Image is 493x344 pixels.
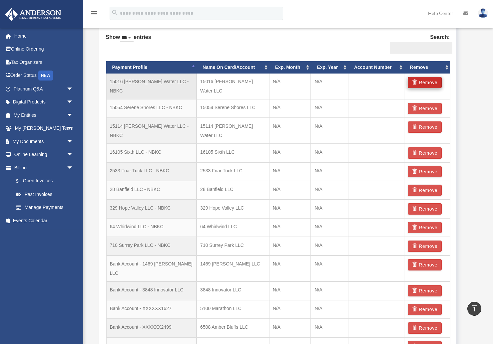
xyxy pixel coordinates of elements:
[5,56,83,69] a: Tax Organizers
[269,162,311,181] td: N/A
[311,181,348,200] td: N/A
[106,281,197,300] td: Bank Account - 3848 Innovator LLC
[106,237,197,256] td: 710 Surrey Park LLC - NBKC
[387,33,450,55] label: Search:
[106,319,197,337] td: Bank Account - XXXXXX2499
[311,218,348,237] td: N/A
[90,9,98,17] i: menu
[478,8,488,18] img: User Pic
[9,201,80,214] a: Manage Payments
[269,118,311,144] td: N/A
[90,12,98,17] a: menu
[38,71,53,81] div: NEW
[197,162,269,181] td: 2533 Friar Tuck LLC
[9,174,83,188] a: $Open Invoices
[111,9,119,16] i: search
[5,43,83,56] a: Online Ordering
[3,8,63,21] img: Anderson Advisors Platinum Portal
[311,144,348,162] td: N/A
[197,200,269,218] td: 329 Hope Valley LLC
[106,256,197,281] td: Bank Account - 1469 [PERSON_NAME] LLC
[269,144,311,162] td: N/A
[5,161,83,174] a: Billingarrow_drop_down
[269,237,311,256] td: N/A
[106,162,197,181] td: 2533 Friar Tuck LLC - NBKC
[106,300,197,319] td: Bank Account - XXXXXX1627
[67,161,80,175] span: arrow_drop_down
[120,34,134,42] select: Showentries
[311,256,348,281] td: N/A
[197,74,269,99] td: 15016 [PERSON_NAME] Water LLC
[269,281,311,300] td: N/A
[106,61,197,74] th: Payment Profile: activate to sort column descending
[311,61,348,74] th: Exp. Year: activate to sort column ascending
[269,99,311,118] td: N/A
[311,118,348,144] td: N/A
[67,135,80,148] span: arrow_drop_down
[197,281,269,300] td: 3848 Innovator LLC
[269,61,311,74] th: Exp. Month: activate to sort column ascending
[408,285,442,296] button: Remove
[470,304,478,312] i: vertical_align_top
[67,148,80,162] span: arrow_drop_down
[269,218,311,237] td: N/A
[197,144,269,162] td: 16105 Sixth LLC
[197,218,269,237] td: 64 Whirlwind LLC
[348,61,404,74] th: Account Number: activate to sort column ascending
[5,122,83,135] a: My [PERSON_NAME] Teamarrow_drop_down
[408,77,442,88] button: Remove
[106,218,197,237] td: 64 Whirlwind LLC - NBKC
[106,200,197,218] td: 329 Hope Valley LLC - NBKC
[408,185,442,196] button: Remove
[106,118,197,144] td: 15114 [PERSON_NAME] Water LLC - NBKC
[408,241,442,252] button: Remove
[269,300,311,319] td: N/A
[197,300,269,319] td: 5100 Marathon LLC
[5,69,83,83] a: Order StatusNEW
[408,103,442,114] button: Remove
[106,74,197,99] td: 15016 [PERSON_NAME] Water LLC - NBKC
[197,319,269,337] td: 6508 Amber Bluffs LLC
[197,99,269,118] td: 15054 Serene Shores LLC
[404,61,450,74] th: Remove: activate to sort column ascending
[311,237,348,256] td: N/A
[408,222,442,233] button: Remove
[20,177,23,185] span: $
[311,319,348,337] td: N/A
[197,256,269,281] td: 1469 [PERSON_NAME] LLC
[311,99,348,118] td: N/A
[5,135,83,148] a: My Documentsarrow_drop_down
[67,108,80,122] span: arrow_drop_down
[408,203,442,215] button: Remove
[5,95,83,109] a: Digital Productsarrow_drop_down
[106,144,197,162] td: 16105 Sixth LLC - NBKC
[197,61,269,74] th: Name On Card/Account: activate to sort column ascending
[197,181,269,200] td: 28 Banfield LLC
[5,108,83,122] a: My Entitiesarrow_drop_down
[269,200,311,218] td: N/A
[67,95,80,109] span: arrow_drop_down
[106,33,151,49] label: Show entries
[311,162,348,181] td: N/A
[408,166,442,177] button: Remove
[269,256,311,281] td: N/A
[311,300,348,319] td: N/A
[390,42,452,55] input: Search:
[67,122,80,135] span: arrow_drop_down
[67,82,80,96] span: arrow_drop_down
[311,74,348,99] td: N/A
[5,82,83,95] a: Platinum Q&Aarrow_drop_down
[5,148,83,161] a: Online Learningarrow_drop_down
[408,322,442,334] button: Remove
[311,281,348,300] td: N/A
[197,237,269,256] td: 710 Surrey Park LLC
[106,99,197,118] td: 15054 Serene Shores LLC - NBKC
[408,259,442,270] button: Remove
[408,121,442,133] button: Remove
[408,304,442,315] button: Remove
[467,302,481,316] a: vertical_align_top
[311,200,348,218] td: N/A
[269,181,311,200] td: N/A
[106,181,197,200] td: 28 Banfield LLC - NBKC
[5,29,83,43] a: Home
